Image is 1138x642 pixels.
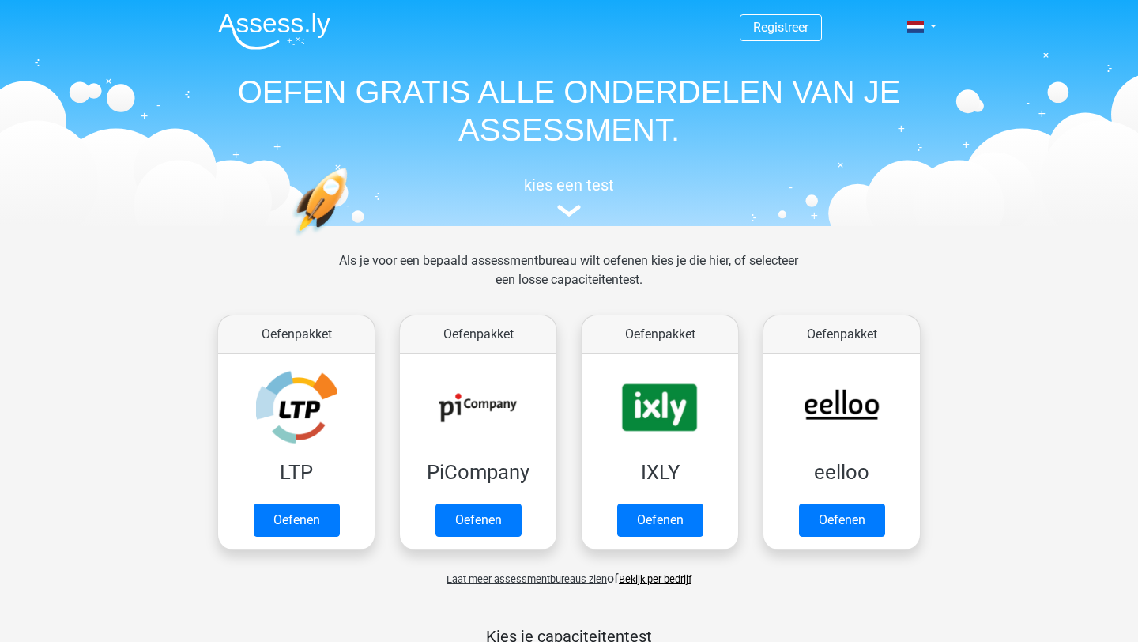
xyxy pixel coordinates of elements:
a: Oefenen [617,504,703,537]
a: Oefenen [799,504,885,537]
div: Als je voor een bepaald assessmentbureau wilt oefenen kies je die hier, of selecteer een losse ca... [326,251,811,308]
span: Laat meer assessmentbureaus zien [447,573,607,585]
img: oefenen [292,168,409,311]
a: Oefenen [254,504,340,537]
h1: OEFEN GRATIS ALLE ONDERDELEN VAN JE ASSESSMENT. [205,73,933,149]
img: assessment [557,205,581,217]
a: Oefenen [435,504,522,537]
h5: kies een test [205,176,933,194]
img: Assessly [218,13,330,50]
div: of [205,557,933,588]
a: kies een test [205,176,933,217]
a: Bekijk per bedrijf [619,573,691,585]
a: Registreer [753,20,808,35]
